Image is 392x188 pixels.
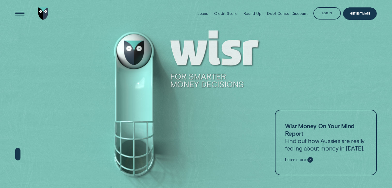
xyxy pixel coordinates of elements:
[275,110,377,175] a: Wisr Money On Your Mind ReportFind out how Aussies are really feeling about money in [DATE].Learn...
[214,11,238,16] div: Credit Score
[285,122,367,152] p: Find out how Aussies are really feeling about money in [DATE].
[343,7,377,20] a: Get Estimate
[38,7,48,20] img: Wisr
[285,158,306,162] span: Learn more
[267,11,307,16] div: Debt Consol Discount
[197,11,208,16] div: Loans
[14,7,26,20] button: Open Menu
[285,122,355,137] strong: Wisr Money On Your Mind Report
[244,11,262,16] div: Round Up
[313,7,341,20] button: Log in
